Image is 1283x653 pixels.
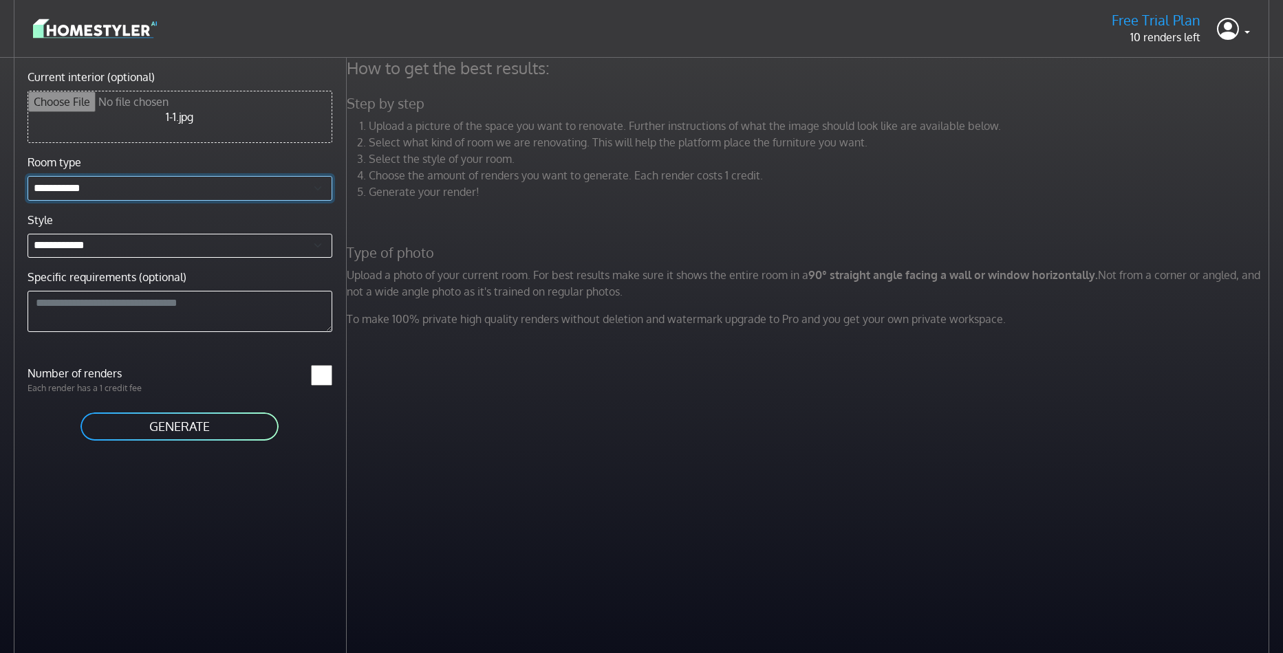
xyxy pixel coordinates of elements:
[338,95,1281,112] h5: Step by step
[28,269,186,285] label: Specific requirements (optional)
[338,244,1281,261] h5: Type of photo
[369,118,1273,134] li: Upload a picture of the space you want to renovate. Further instructions of what the image should...
[28,154,81,170] label: Room type
[1112,12,1200,29] h5: Free Trial Plan
[369,184,1273,200] li: Generate your render!
[28,69,155,85] label: Current interior (optional)
[33,16,157,41] img: logo-3de290ba35641baa71223ecac5eacb59cb85b4c7fdf211dc9aaecaaee71ea2f8.svg
[369,167,1273,184] li: Choose the amount of renders you want to generate. Each render costs 1 credit.
[338,311,1281,327] p: To make 100% private high quality renders without deletion and watermark upgrade to Pro and you g...
[79,411,280,442] button: GENERATE
[19,381,180,395] p: Each render has a 1 credit fee
[369,151,1273,167] li: Select the style of your room.
[28,212,53,228] label: Style
[19,365,180,381] label: Number of renders
[338,58,1281,78] h4: How to get the best results:
[369,134,1273,151] li: Select what kind of room we are renovating. This will help the platform place the furniture you w...
[808,268,1098,282] strong: 90° straight angle facing a wall or window horizontally.
[1112,29,1200,45] p: 10 renders left
[338,267,1281,300] p: Upload a photo of your current room. For best results make sure it shows the entire room in a Not...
